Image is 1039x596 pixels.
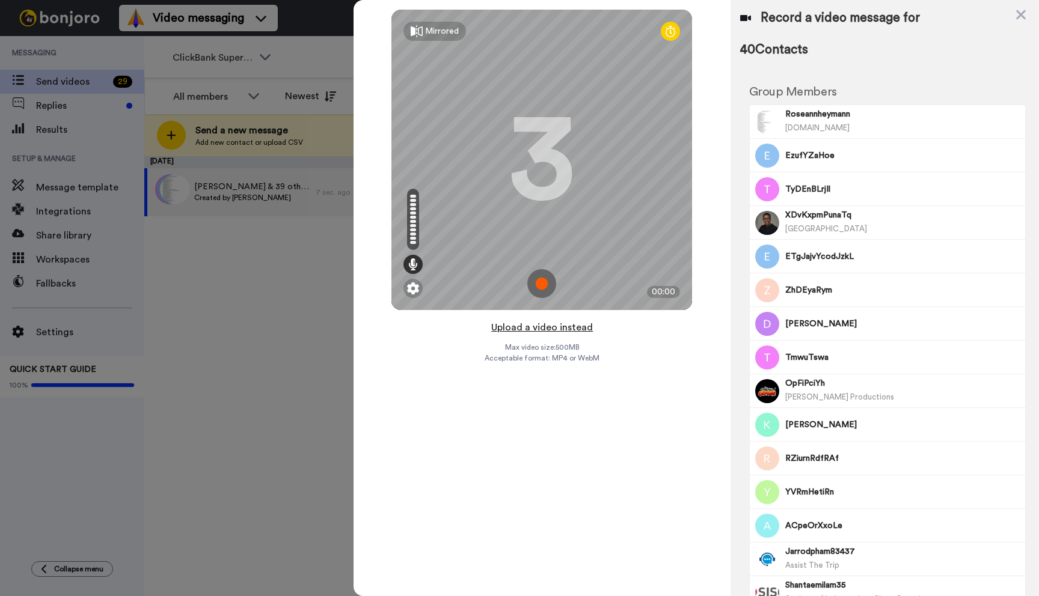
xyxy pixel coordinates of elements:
img: Image of RZiurnRdfRAf [755,446,779,470]
img: Image of YVRmHetiRn [755,480,779,504]
span: EzufYZaHoe [785,150,1021,162]
span: ETgJajvYcodJzkL [785,251,1021,263]
span: OpFiPciYh [785,377,1021,389]
span: Jarrodpham83437 [785,546,1021,558]
img: ic_record_start.svg [527,269,556,298]
img: ic_gear.svg [407,282,419,294]
img: Image of Dave [755,312,779,336]
span: RZiurnRdfRAf [785,452,1021,464]
button: Upload a video instead [488,320,596,335]
span: Roseannheymann [785,108,1021,120]
img: Image of ACpeOrXxoLe [755,514,779,538]
span: TyDEnBLrjIl [785,183,1021,195]
span: Assist The Trip [785,561,839,569]
img: Image of EzufYZaHoe [755,144,779,168]
span: ACpeOrXxoLe [785,520,1021,532]
img: Image of Roseannheymann [755,110,779,134]
span: [PERSON_NAME] [785,318,1021,330]
span: [DOMAIN_NAME] [785,124,850,132]
span: Shantaemilam35 [785,579,1021,591]
img: Image of Kenny [755,413,779,437]
div: 00:00 [647,286,680,298]
h2: Group Members [749,85,1026,99]
img: Image of ZhDEyaRym [755,278,779,302]
img: Image of ETgJajvYcodJzkL [755,245,779,269]
span: XDvKxpmPunaTq [785,209,1021,221]
img: Image of OpFiPciYh [755,379,779,403]
span: YVRmHetiRn [785,486,1021,498]
img: Image of Jarrodpham83437 [755,547,779,571]
img: Image of TyDEnBLrjIl [755,177,779,201]
span: Acceptable format: MP4 or WebM [485,353,599,363]
span: [PERSON_NAME] [785,419,1021,431]
span: TmwuTswa [785,351,1021,363]
img: Image of XDvKxpmPunaTq [755,211,779,235]
div: 3 [509,115,575,205]
span: ZhDEyaRym [785,284,1021,296]
span: [GEOGRAPHIC_DATA] [785,225,867,233]
img: Image of TmwuTswa [755,345,779,369]
span: [PERSON_NAME] Productions [785,393,894,401]
span: Max video size: 500 MB [504,342,579,352]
